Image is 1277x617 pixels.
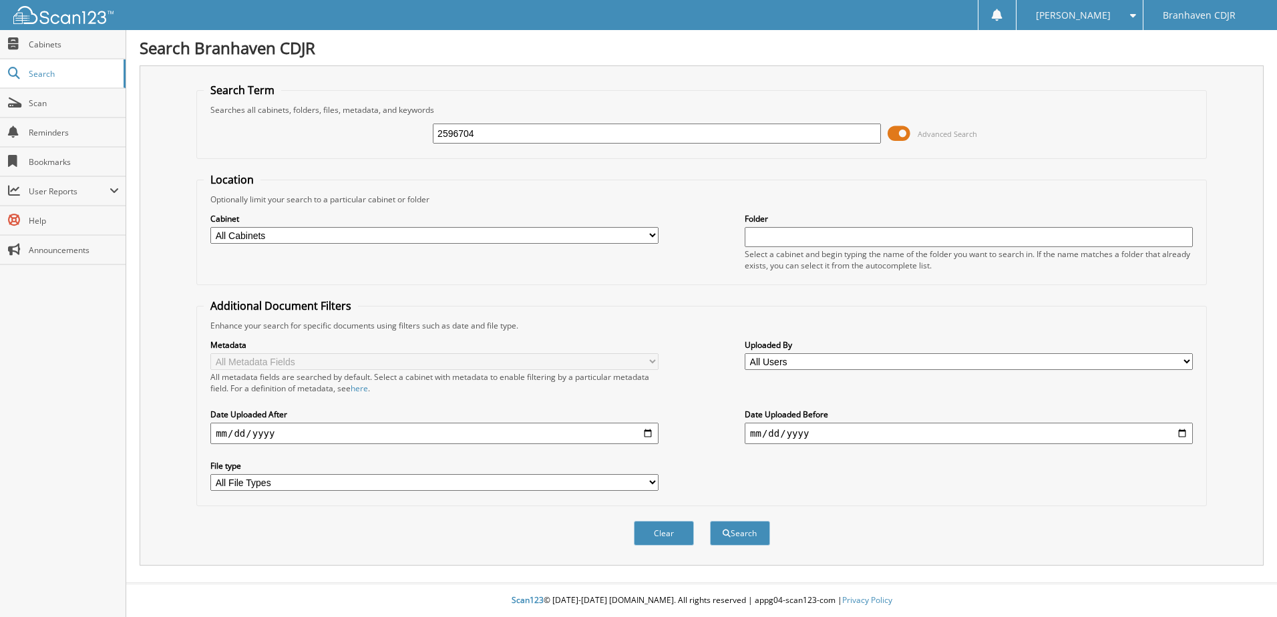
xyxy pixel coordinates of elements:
a: here [351,383,368,394]
div: © [DATE]-[DATE] [DOMAIN_NAME]. All rights reserved | appg04-scan123-com | [126,584,1277,617]
span: Reminders [29,127,119,138]
span: Bookmarks [29,156,119,168]
span: Search [29,68,117,79]
a: Privacy Policy [842,594,892,606]
button: Clear [634,521,694,546]
label: Folder [745,213,1193,224]
h1: Search Branhaven CDJR [140,37,1264,59]
span: Branhaven CDJR [1163,11,1236,19]
span: Cabinets [29,39,119,50]
input: end [745,423,1193,444]
iframe: Chat Widget [1210,553,1277,617]
input: start [210,423,659,444]
button: Search [710,521,770,546]
span: Scan [29,97,119,109]
label: Uploaded By [745,339,1193,351]
label: Cabinet [210,213,659,224]
span: Help [29,215,119,226]
legend: Search Term [204,83,281,97]
div: All metadata fields are searched by default. Select a cabinet with metadata to enable filtering b... [210,371,659,394]
span: User Reports [29,186,110,197]
label: Date Uploaded After [210,409,659,420]
div: Enhance your search for specific documents using filters such as date and file type. [204,320,1200,331]
span: Scan123 [512,594,544,606]
span: [PERSON_NAME] [1036,11,1111,19]
legend: Additional Document Filters [204,298,358,313]
div: Select a cabinet and begin typing the name of the folder you want to search in. If the name match... [745,248,1193,271]
div: Optionally limit your search to a particular cabinet or folder [204,194,1200,205]
span: Advanced Search [918,129,977,139]
label: Metadata [210,339,659,351]
legend: Location [204,172,260,187]
label: Date Uploaded Before [745,409,1193,420]
label: File type [210,460,659,471]
img: scan123-logo-white.svg [13,6,114,24]
span: Announcements [29,244,119,256]
div: Searches all cabinets, folders, files, metadata, and keywords [204,104,1200,116]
